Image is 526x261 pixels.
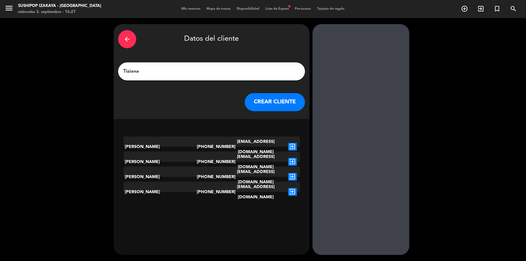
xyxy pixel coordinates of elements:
[477,5,484,12] i: exit_to_app
[5,4,14,13] i: menu
[124,152,197,172] div: [PERSON_NAME]
[262,7,292,11] span: Lista de Espera
[124,167,197,187] div: [PERSON_NAME]
[314,7,348,11] span: Tarjetas de regalo
[510,5,517,12] i: search
[18,3,101,9] div: Sushipop Izakaya - [GEOGRAPHIC_DATA]
[288,5,291,8] span: fiber_manual_record
[226,137,285,157] div: [EMAIL_ADDRESS][DOMAIN_NAME]
[203,7,234,11] span: Mapa de mesas
[245,93,305,111] button: CREAR CLIENTE
[124,137,197,157] div: [PERSON_NAME]
[197,182,226,202] div: [PHONE_NUMBER]
[178,7,203,11] span: Mis reservas
[226,152,285,172] div: [EMAIL_ADDRESS][DOMAIN_NAME]
[493,5,501,12] i: turned_in_not
[461,5,468,12] i: add_circle_outline
[234,7,262,11] span: Disponibilidad
[226,182,285,202] div: [EMAIL_ADDRESS][DOMAIN_NAME]
[197,152,226,172] div: [PHONE_NUMBER]
[123,67,301,76] input: Escriba nombre, correo electrónico o número de teléfono...
[18,9,101,15] div: miércoles 3. septiembre - 16:27
[288,173,297,181] i: exit_to_app
[197,167,226,187] div: [PHONE_NUMBER]
[118,29,305,50] div: Datos del cliente
[124,36,131,43] i: arrow_back
[288,158,297,166] i: exit_to_app
[288,143,297,151] i: exit_to_app
[5,4,14,15] button: menu
[124,182,197,202] div: [PERSON_NAME]
[288,188,297,196] i: exit_to_app
[292,7,314,11] span: Pre-acceso
[197,137,226,157] div: [PHONE_NUMBER]
[226,167,285,187] div: [EMAIL_ADDRESS][DOMAIN_NAME]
